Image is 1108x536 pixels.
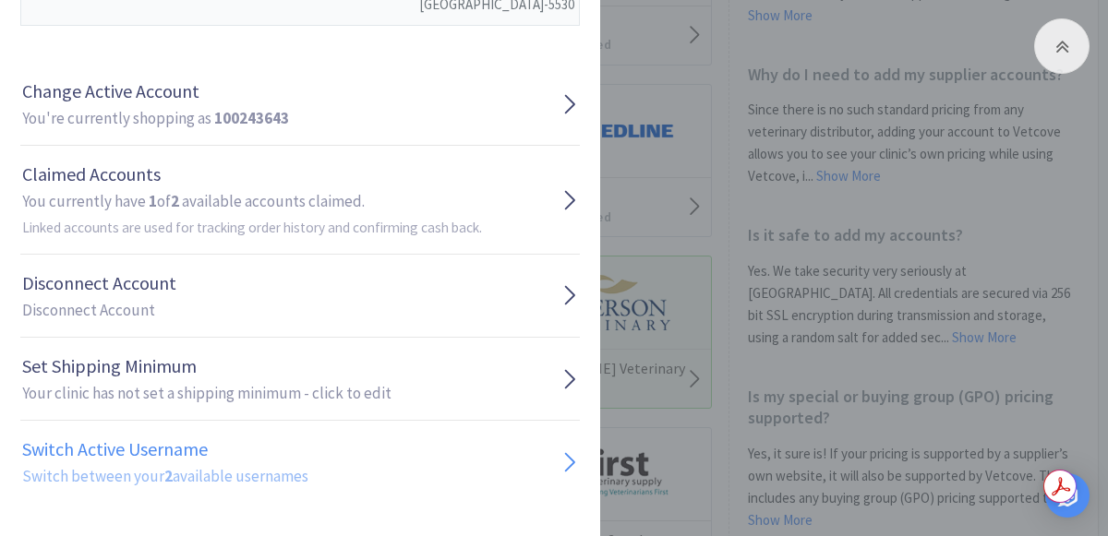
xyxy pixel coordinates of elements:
h2: You're currently shopping as [22,106,289,131]
strong: 100243643 [214,108,289,128]
h1: Claimed Accounts [22,160,482,189]
h2: Switch between your available usernames [22,464,308,489]
h2: Your clinic has not set a shipping minimum - click to edit [22,381,391,406]
strong: 2 [164,466,173,486]
h1: Change Active Account [22,77,289,106]
h2: Disconnect Account [22,298,176,323]
h2: You currently have of available accounts claimed. [22,189,482,239]
strong: 1 [149,191,157,211]
h1: Disconnect Account [22,268,176,298]
span: Linked accounts are used for tracking order history and confirming cash back. [22,219,482,236]
h1: Switch Active Username [22,435,308,464]
h1: Set Shipping Minimum [22,351,391,381]
strong: 2 [171,191,179,211]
